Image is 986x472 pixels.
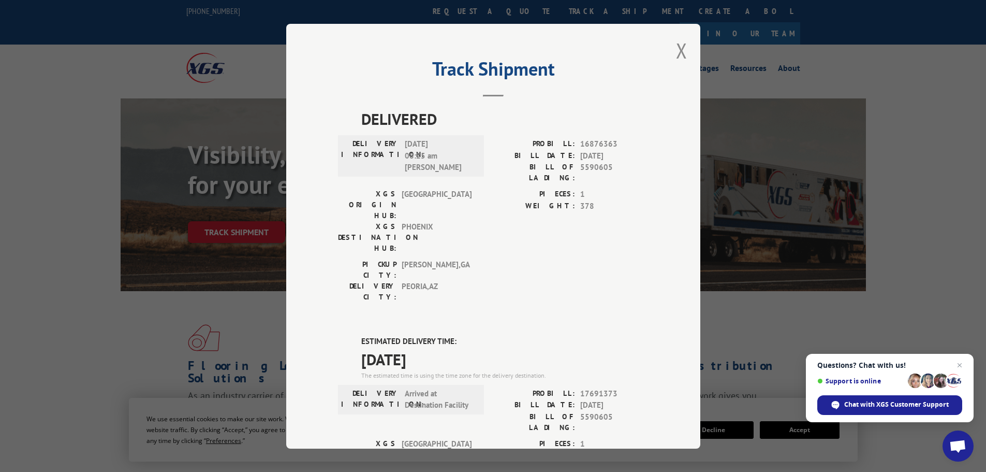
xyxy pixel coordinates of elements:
span: [DATE] [361,347,649,370]
label: XGS ORIGIN HUB: [338,438,396,470]
div: Open chat [943,431,974,462]
span: Arrived at Destination Facility [405,388,475,411]
label: DELIVERY CITY: [338,281,396,303]
span: 5590605 [580,411,649,433]
span: Questions? Chat with us! [817,361,962,369]
span: [DATE] [580,150,649,162]
span: [DATE] 08:25 am [PERSON_NAME] [405,138,475,174]
span: Support is online [817,377,904,385]
label: PROBILL: [493,388,575,399]
label: PROBILL: [493,138,575,150]
span: PEORIA , AZ [402,281,472,303]
span: 5590605 [580,162,649,183]
span: [PERSON_NAME] , GA [402,259,472,281]
span: 1 [580,438,649,450]
span: [GEOGRAPHIC_DATA] [402,189,472,221]
label: PIECES: [493,438,575,450]
span: 16876363 [580,138,649,150]
label: BILL DATE: [493,150,575,162]
span: Close chat [953,359,966,371]
label: BILL OF LADING: [493,411,575,433]
label: DELIVERY INFORMATION: [341,138,400,174]
span: 17691373 [580,388,649,399]
label: PICKUP CITY: [338,259,396,281]
label: XGS ORIGIN HUB: [338,189,396,221]
label: BILL OF LADING: [493,162,575,183]
span: 1 [580,189,649,201]
div: Chat with XGS Customer Support [817,395,962,415]
h2: Track Shipment [338,62,649,81]
span: DELIVERED [361,107,649,131]
span: 378 [580,200,649,212]
label: BILL DATE: [493,399,575,411]
span: [DATE] [580,399,649,411]
div: The estimated time is using the time zone for the delivery destination. [361,370,649,380]
label: WEIGHT: [493,200,575,212]
label: DELIVERY INFORMATION: [341,388,400,411]
span: Chat with XGS Customer Support [844,400,949,409]
label: ESTIMATED DELIVERY TIME: [361,336,649,348]
span: PHOENIX [402,221,472,254]
label: PIECES: [493,189,575,201]
span: [GEOGRAPHIC_DATA] [402,438,472,470]
label: XGS DESTINATION HUB: [338,221,396,254]
button: Close modal [676,37,687,64]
